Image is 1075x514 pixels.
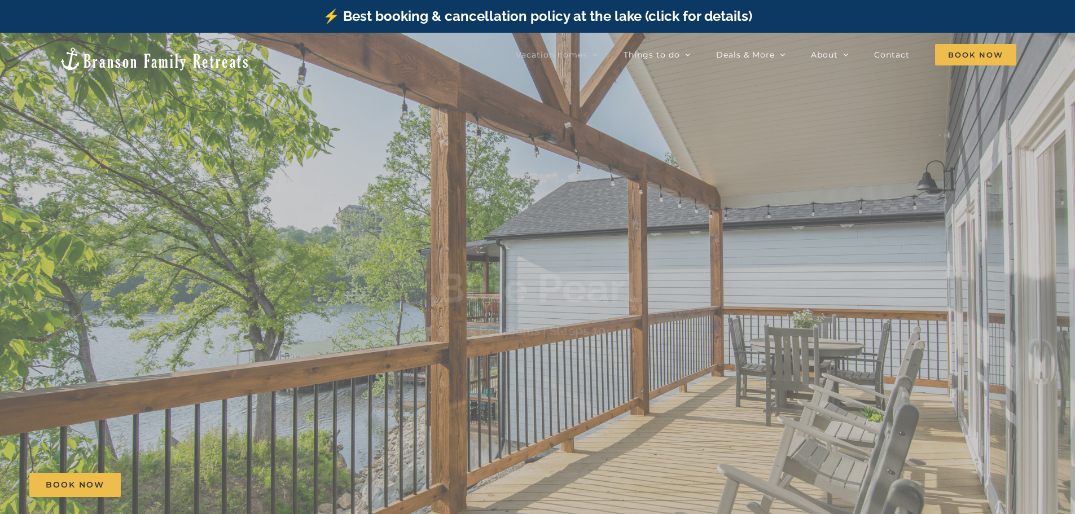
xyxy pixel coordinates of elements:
[716,43,786,66] a: Deals & More
[716,51,775,59] span: Deals & More
[470,323,606,338] h3: 5 Bedrooms | Sleeps 10
[624,51,680,59] span: Things to do
[935,44,1016,65] span: Book Now
[516,43,598,66] a: Vacation homes
[29,473,121,497] a: Book Now
[811,43,849,66] a: About
[46,480,104,490] span: Book Now
[874,51,910,59] span: Contact
[323,8,752,24] a: ⚡️ Best booking & cancellation policy at the lake (click for details)
[811,51,838,59] span: About
[516,43,1016,66] nav: Main Menu
[437,264,638,312] b: Blue Pearl
[516,51,587,59] span: Vacation homes
[624,43,691,66] a: Things to do
[874,43,910,66] a: Contact
[59,46,250,72] img: Branson Family Retreats Logo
